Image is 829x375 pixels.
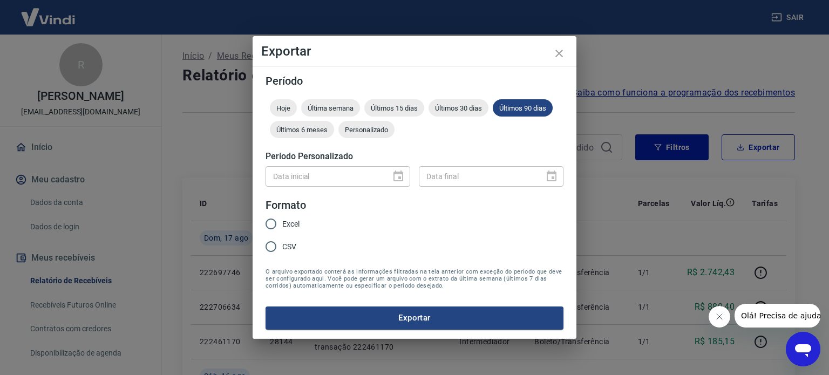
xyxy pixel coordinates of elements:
[282,241,296,253] span: CSV
[735,304,820,328] iframe: Mensagem da empresa
[429,104,488,112] span: Últimos 30 dias
[419,166,536,186] input: DD/MM/YYYY
[301,99,360,117] div: Última semana
[493,99,553,117] div: Últimos 90 dias
[338,121,395,138] div: Personalizado
[266,268,563,289] span: O arquivo exportado conterá as informações filtradas na tela anterior com exceção do período que ...
[786,332,820,366] iframe: Botão para abrir a janela de mensagens
[364,99,424,117] div: Últimos 15 dias
[709,306,730,328] iframe: Fechar mensagem
[493,104,553,112] span: Últimos 90 dias
[338,126,395,134] span: Personalizado
[546,40,572,66] button: close
[301,104,360,112] span: Última semana
[270,126,334,134] span: Últimos 6 meses
[429,99,488,117] div: Últimos 30 dias
[266,306,563,329] button: Exportar
[270,104,297,112] span: Hoje
[6,8,91,16] span: Olá! Precisa de ajuda?
[270,121,334,138] div: Últimos 6 meses
[282,219,300,230] span: Excel
[266,197,306,213] legend: Formato
[261,45,568,58] h4: Exportar
[266,151,563,162] h5: Período Personalizado
[266,76,563,86] h5: Período
[270,99,297,117] div: Hoje
[266,166,383,186] input: DD/MM/YYYY
[364,104,424,112] span: Últimos 15 dias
